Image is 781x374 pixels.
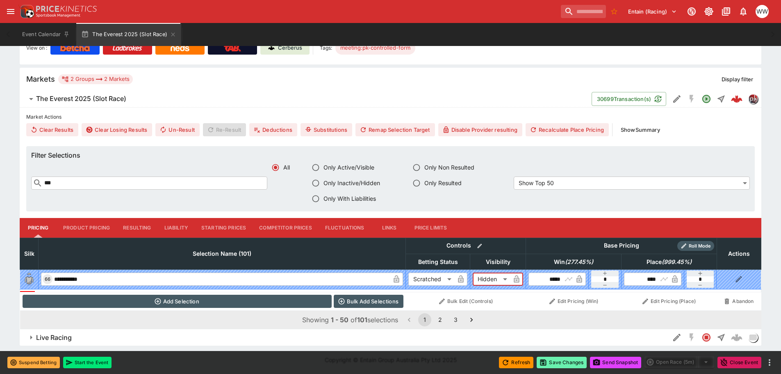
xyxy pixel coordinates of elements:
[260,41,310,55] a: Cerberus
[203,123,246,136] span: Re-Result
[748,333,758,342] div: liveracing
[699,330,714,345] button: Closed
[616,123,665,136] button: ShowSummary
[685,243,714,250] span: Roll Mode
[253,218,319,238] button: Competitor Prices
[731,93,742,105] div: a9a2a7ef-a868-4089-bb22-c349d4109d5f
[20,329,669,346] button: Live Racing
[753,2,771,21] button: William Wallace
[528,295,619,308] button: Edit Pricing (Win)
[514,177,750,190] div: Show Top 50
[408,273,454,286] div: Scratched
[23,273,36,286] img: blank-silk.png
[18,3,34,20] img: PriceKinetics Logo
[465,313,478,326] button: Go to next page
[335,41,415,55] div: Betting Target: cerberus
[20,218,57,238] button: Pricing
[624,295,715,308] button: Edit Pricing (Place)
[719,4,733,19] button: Documentation
[537,357,587,368] button: Save Changes
[684,330,699,345] button: SGM Disabled
[684,4,699,19] button: Connected to PK
[26,123,78,136] button: Clear Results
[7,357,60,368] button: Suspend Betting
[116,218,157,238] button: Resulting
[714,92,729,106] button: Straight
[545,257,602,267] span: Win(277.45%)
[408,295,524,308] button: Bulk Edit (Controls)
[60,45,90,51] img: Betcha
[323,194,376,203] span: Only With Liabilities
[765,358,774,367] button: more
[171,45,189,51] img: Neds
[36,14,80,17] img: Sportsbook Management
[17,23,75,46] button: Event Calendar
[278,44,302,52] p: Cerberus
[357,316,367,324] b: 101
[424,163,474,172] span: Only Non Resulted
[561,5,606,18] input: search
[477,257,519,267] span: Visibility
[526,123,609,136] button: Recalculate Place Pricing
[714,330,729,345] button: Straight
[155,123,199,136] button: Un-Result
[249,123,297,136] button: Deductions
[662,257,692,267] em: ( 999.45 %)
[57,218,116,238] button: Product Pricing
[474,241,485,251] button: Bulk edit
[20,238,39,269] th: Silk
[31,151,750,160] h6: Filter Selections
[449,313,462,326] button: Go to page 3
[701,333,711,342] svg: Closed
[409,257,467,267] span: Betting Status
[601,241,642,251] div: Base Pricing
[76,23,181,46] button: The Everest 2025 (Slot Race)
[195,218,253,238] button: Starting Prices
[43,276,52,282] span: 66
[749,333,758,342] img: liveracing
[473,273,510,286] div: Hidden
[408,218,454,238] button: Price Limits
[669,92,684,106] button: Edit Detail
[701,94,711,104] svg: Open
[20,91,592,107] button: The Everest 2025 (Slot Race)
[3,4,18,19] button: open drawer
[334,295,403,308] button: Bulk Add Selections via CSV Data
[26,74,55,84] h5: Markets
[406,238,526,254] th: Controls
[319,218,371,238] button: Fluctuations
[401,313,479,326] nav: pagination navigation
[717,238,761,269] th: Actions
[736,4,751,19] button: Notifications
[302,315,398,325] p: Showing of selections
[729,91,745,107] a: a9a2a7ef-a868-4089-bb22-c349d4109d5f
[320,41,332,55] label: Tags:
[756,5,769,18] div: William Wallace
[701,4,716,19] button: Toggle light/dark mode
[434,313,447,326] button: Go to page 2
[63,357,112,368] button: Start the Event
[331,316,348,324] b: 1 - 50
[301,123,352,136] button: Substitutions
[268,45,275,51] img: Cerberus
[623,5,682,18] button: Select Tenant
[590,357,641,368] button: Send Snapshot
[717,357,761,368] button: Close Event
[424,179,462,187] span: Only Resulted
[749,94,758,103] img: pricekinetics
[323,179,380,187] span: Only Inactive/Hidden
[748,94,758,104] div: pricekinetics
[36,6,97,12] img: PriceKinetics
[26,111,755,123] label: Market Actions
[26,41,47,55] label: View on :
[61,74,130,84] div: 2 Groups 2 Markets
[699,92,714,106] button: Open
[565,257,593,267] em: ( 277.45 %)
[82,123,152,136] button: Clear Losing Results
[731,93,742,105] img: logo-cerberus--red.svg
[717,73,758,86] button: Display filter
[499,357,533,368] button: Refresh
[371,218,408,238] button: Links
[677,241,714,251] div: Show/hide Price Roll mode configuration.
